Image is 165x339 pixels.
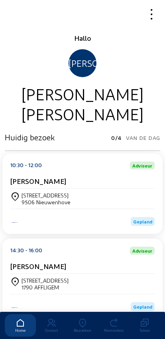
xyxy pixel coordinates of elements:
[10,247,42,255] div: 14:30 - 16:00
[5,132,55,142] h3: Huidig bezoek
[10,262,66,270] cam-card-title: [PERSON_NAME]
[133,219,152,224] span: Gepland
[98,328,129,333] div: Reminders
[5,328,36,333] div: Home
[98,314,129,337] a: Reminders
[10,162,42,169] div: 10:30 - 12:00
[10,177,66,185] cam-card-title: [PERSON_NAME]
[22,192,71,199] div: [STREET_ADDRESS]
[111,132,122,144] span: 0/4
[5,104,160,124] div: [PERSON_NAME]
[10,221,18,223] img: Iso Protect
[133,304,152,309] span: Gepland
[10,307,18,309] img: Iso Protect
[129,314,160,337] a: Taken
[36,328,67,333] div: Contact
[36,314,67,337] a: Contact
[5,84,160,104] div: [PERSON_NAME]
[22,284,69,291] div: 1790 AFFLIGEM
[67,314,98,337] a: Bezoeken
[22,199,71,205] div: 9506 Nieuwenhove
[132,163,152,168] span: Adviseur
[5,33,160,43] div: Hallo
[132,248,152,253] span: Adviseur
[67,328,98,333] div: Bezoeken
[126,132,160,144] span: Van de dag
[129,328,160,333] div: Taken
[69,49,96,77] div: [PERSON_NAME]
[5,314,36,337] a: Home
[22,277,69,284] div: [STREET_ADDRESS]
